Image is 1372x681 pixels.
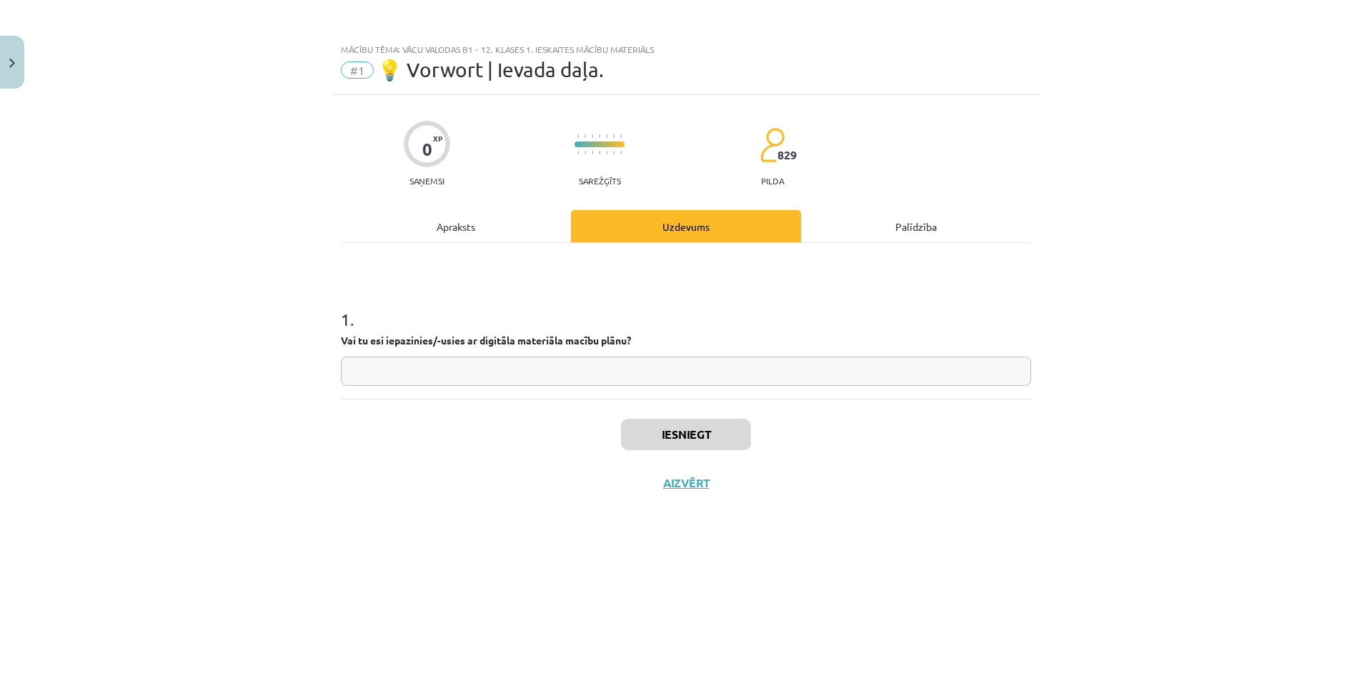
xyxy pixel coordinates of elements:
img: icon-short-line-57e1e144782c952c97e751825c79c345078a6d821885a25fce030b3d8c18986b.svg [585,151,586,154]
span: XP [433,134,442,142]
div: Apraksts [341,210,571,242]
img: icon-short-line-57e1e144782c952c97e751825c79c345078a6d821885a25fce030b3d8c18986b.svg [620,151,622,154]
strong: Vai tu esi iepazinies/-usies ar digitāla materiāla macību plānu? [341,334,631,347]
button: Iesniegt [621,419,751,450]
img: icon-short-line-57e1e144782c952c97e751825c79c345078a6d821885a25fce030b3d8c18986b.svg [592,151,593,154]
div: Mācību tēma: Vācu valodas b1 - 12. klases 1. ieskaites mācību materiāls [341,44,1031,54]
img: icon-short-line-57e1e144782c952c97e751825c79c345078a6d821885a25fce030b3d8c18986b.svg [613,151,615,154]
img: icon-short-line-57e1e144782c952c97e751825c79c345078a6d821885a25fce030b3d8c18986b.svg [599,134,600,138]
img: icon-short-line-57e1e144782c952c97e751825c79c345078a6d821885a25fce030b3d8c18986b.svg [620,134,622,138]
p: Sarežģīts [579,176,621,186]
p: pilda [761,176,784,186]
button: Aizvērt [659,476,713,490]
img: students-c634bb4e5e11cddfef0936a35e636f08e4e9abd3cc4e673bd6f9a4125e45ecb1.svg [760,127,785,163]
span: #1 [341,61,374,79]
img: icon-short-line-57e1e144782c952c97e751825c79c345078a6d821885a25fce030b3d8c18986b.svg [585,134,586,138]
img: icon-short-line-57e1e144782c952c97e751825c79c345078a6d821885a25fce030b3d8c18986b.svg [606,134,607,138]
img: icon-short-line-57e1e144782c952c97e751825c79c345078a6d821885a25fce030b3d8c18986b.svg [592,134,593,138]
div: Uzdevums [571,210,801,242]
h1: 1 . [341,284,1031,329]
div: 0 [422,139,432,159]
img: icon-short-line-57e1e144782c952c97e751825c79c345078a6d821885a25fce030b3d8c18986b.svg [606,151,607,154]
img: icon-short-line-57e1e144782c952c97e751825c79c345078a6d821885a25fce030b3d8c18986b.svg [613,134,615,138]
img: icon-short-line-57e1e144782c952c97e751825c79c345078a6d821885a25fce030b3d8c18986b.svg [577,151,579,154]
img: icon-close-lesson-0947bae3869378f0d4975bcd49f059093ad1ed9edebbc8119c70593378902aed.svg [9,59,15,68]
span: 829 [777,149,797,161]
img: icon-short-line-57e1e144782c952c97e751825c79c345078a6d821885a25fce030b3d8c18986b.svg [599,151,600,154]
p: Saņemsi [404,176,450,186]
div: Palīdzība [801,210,1031,242]
img: icon-short-line-57e1e144782c952c97e751825c79c345078a6d821885a25fce030b3d8c18986b.svg [577,134,579,138]
span: 💡 Vorwort | Ievada daļa. [377,58,604,81]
